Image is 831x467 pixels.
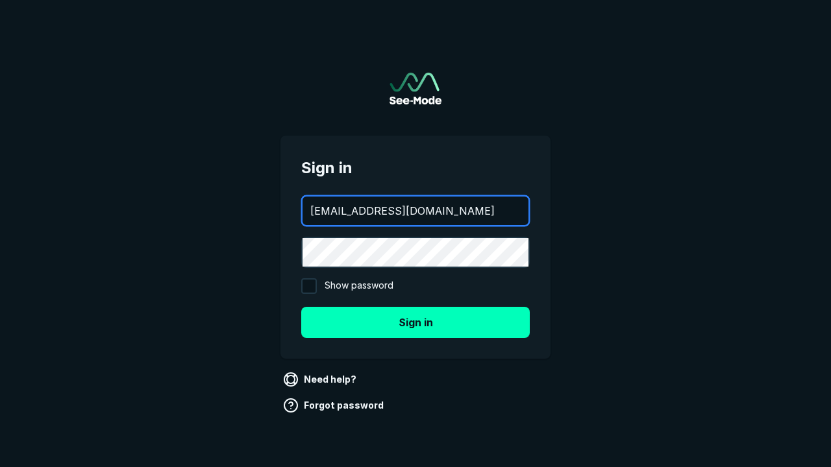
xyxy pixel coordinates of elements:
[390,73,441,104] img: See-Mode Logo
[280,369,362,390] a: Need help?
[280,395,389,416] a: Forgot password
[390,73,441,104] a: Go to sign in
[303,197,528,225] input: your@email.com
[301,156,530,180] span: Sign in
[325,278,393,294] span: Show password
[301,307,530,338] button: Sign in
